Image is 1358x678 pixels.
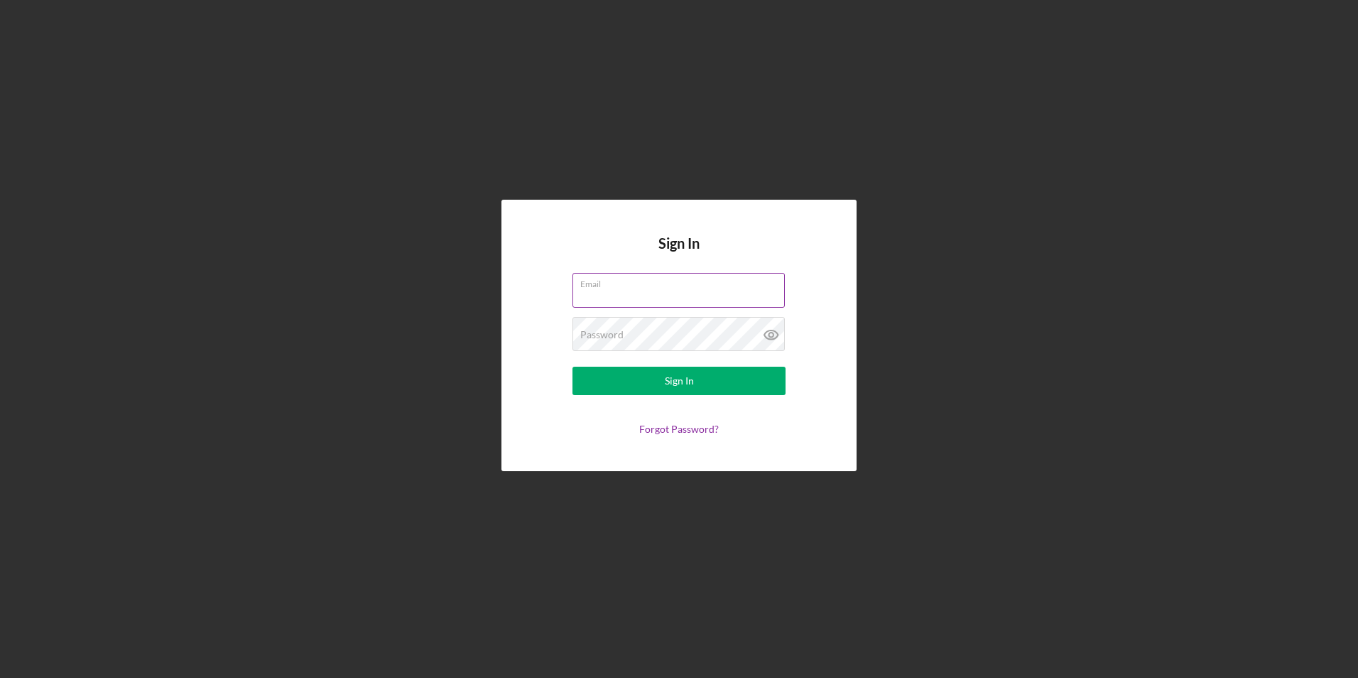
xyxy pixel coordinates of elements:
[665,367,694,395] div: Sign In
[580,274,785,289] label: Email
[639,423,719,435] a: Forgot Password?
[572,367,786,395] button: Sign In
[580,329,624,340] label: Password
[658,235,700,273] h4: Sign In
